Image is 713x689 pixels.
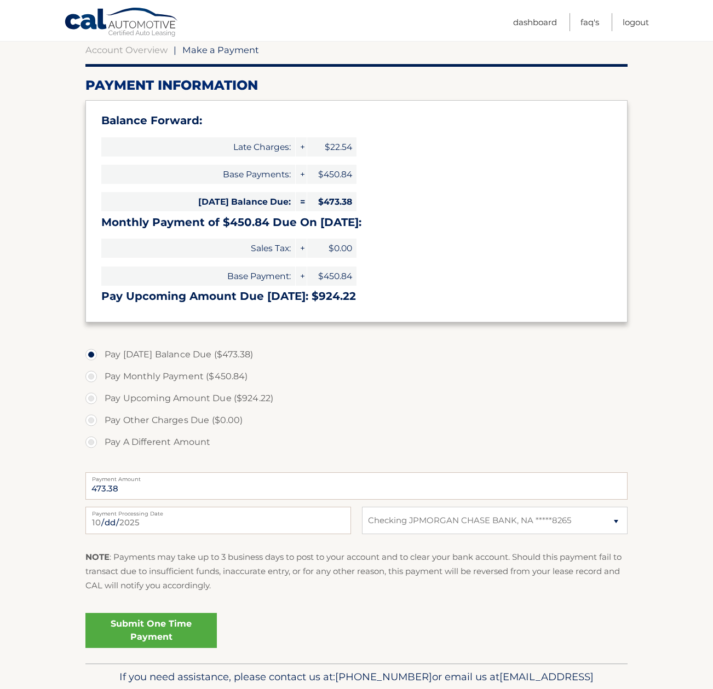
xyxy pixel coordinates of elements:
span: + [296,267,307,286]
span: $22.54 [307,137,357,157]
a: FAQ's [580,13,599,31]
h2: Payment Information [85,77,628,94]
label: Pay Upcoming Amount Due ($924.22) [85,387,628,409]
span: $450.84 [307,267,357,286]
h3: Balance Forward: [101,114,612,128]
a: Submit One Time Payment [85,613,217,648]
span: = [296,192,307,211]
span: $0.00 [307,239,357,258]
input: Payment Amount [85,472,628,500]
strong: NOTE [85,552,110,562]
a: Cal Automotive [64,7,179,39]
label: Pay A Different Amount [85,431,628,453]
span: [DATE] Balance Due: [101,192,295,211]
span: Base Payment: [101,267,295,286]
h3: Monthly Payment of $450.84 Due On [DATE]: [101,216,612,229]
span: | [174,44,176,55]
span: Base Payments: [101,165,295,184]
span: Late Charges: [101,137,295,157]
span: + [296,137,307,157]
span: Sales Tax: [101,239,295,258]
p: : Payments may take up to 3 business days to post to your account and to clear your bank account.... [85,550,628,593]
a: Dashboard [513,13,557,31]
a: Account Overview [85,44,168,55]
span: $473.38 [307,192,357,211]
label: Payment Amount [85,472,628,481]
span: [PHONE_NUMBER] [335,670,432,683]
label: Pay [DATE] Balance Due ($473.38) [85,344,628,366]
h3: Pay Upcoming Amount Due [DATE]: $924.22 [101,290,612,303]
label: Pay Other Charges Due ($0.00) [85,409,628,431]
label: Payment Processing Date [85,507,351,516]
span: + [296,165,307,184]
input: Payment Date [85,507,351,534]
a: Logout [623,13,649,31]
span: Make a Payment [182,44,259,55]
label: Pay Monthly Payment ($450.84) [85,366,628,387]
span: $450.84 [307,165,357,184]
span: + [296,239,307,258]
